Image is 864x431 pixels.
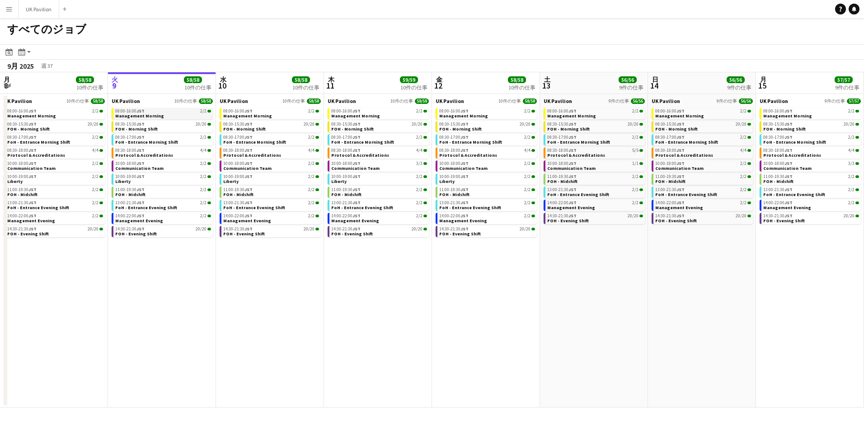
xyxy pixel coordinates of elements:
[331,139,394,145] span: FoH - Entrance Morning Shift
[524,109,531,113] span: 2/2
[220,98,248,104] span: UK Pavilion
[609,98,629,104] span: 9件の仕事
[436,98,537,104] a: UK Pavilion10件の仕事58/58
[331,108,427,118] a: 08:00-16:00JST2/2Management Morning
[655,134,751,145] a: 08:30-17:00JST2/2FoH - Entrance Morning Shift
[307,98,321,104] span: 58/58
[331,121,427,131] a: 08:30-15:30JST20/20FOH - Morning Shift
[763,173,859,184] a: 11:00-19:30JST2/2FOH - Midshift
[632,161,639,166] span: 1/1
[28,173,37,179] span: JST
[7,187,37,192] span: 11:00-19:30
[547,178,578,184] span: FOH - Midshift
[760,98,788,104] span: UK Pavilion
[28,147,37,153] span: JST
[7,134,103,145] a: 08:30-17:00JST2/2FoH - Entrance Morning Shift
[223,113,272,119] span: Management Morning
[655,173,751,184] a: 11:00-19:30JST2/2FOH - Midshift
[740,148,747,153] span: 4/4
[547,148,577,153] span: 08:30-18:00
[439,113,488,119] span: Management Morning
[547,126,590,132] span: FOH - Morning Shift
[92,109,99,113] span: 2/2
[676,108,685,114] span: JST
[115,113,164,119] span: Management Morning
[763,121,859,131] a: 08:30-15:30JST20/20FOH - Morning Shift
[416,135,423,140] span: 2/2
[66,98,89,104] span: 10件の仕事
[352,108,361,114] span: JST
[220,98,321,239] div: UK Pavilion10件の仕事58/5808:00-16:00JST2/2Management Morning08:30-15:30JST20/20FOH - Morning Shift08...
[655,161,685,166] span: 10:00-18:00
[136,121,145,127] span: JST
[763,187,859,197] a: 13:00-21:30JST2/2FoH - Entrance Evening Shift
[7,139,70,145] span: FoH - Entrance Morning Shift
[115,187,145,192] span: 11:00-19:30
[763,161,793,166] span: 10:00-18:00
[7,147,103,158] a: 08:30-18:00JST4/4Protocol & Accreditations
[115,134,211,145] a: 08:30-17:00JST2/2FoH - Entrance Morning Shift
[416,148,423,153] span: 4/4
[848,174,855,179] span: 2/2
[676,187,685,192] span: JST
[568,108,577,114] span: JST
[244,134,253,140] span: JST
[223,139,286,145] span: FoH - Entrance Morning Shift
[7,148,37,153] span: 08:30-18:00
[439,121,535,131] a: 08:30-15:30JST20/20FOH - Morning Shift
[544,98,572,104] span: UK Pavilion
[223,108,319,118] a: 08:00-16:00JST2/2Management Morning
[547,187,643,197] a: 13:00-21:30JST2/2FoH - Entrance Evening Shift
[460,173,469,179] span: JST
[115,108,211,118] a: 08:00-16:00JST2/2Management Morning
[7,165,56,171] span: Communication Team
[415,98,429,104] span: 59/59
[676,121,685,127] span: JST
[92,148,99,153] span: 4/4
[200,148,207,153] span: 4/4
[112,98,213,239] div: UK Pavilion10件の仕事58/5808:00-16:00JST2/2Management Morning08:30-15:30JST20/20FOH - Morning Shift08...
[568,134,577,140] span: JST
[460,134,469,140] span: JST
[223,121,319,131] a: 08:30-15:30JST20/20FOH - Morning Shift
[416,174,423,179] span: 2/2
[844,122,855,126] span: 20/20
[460,147,469,153] span: JST
[331,165,380,171] span: Communication Team
[331,174,361,179] span: 10:00-19:00
[739,98,753,104] span: 56/56
[439,174,469,179] span: 10:00-19:00
[223,126,266,132] span: FOH - Morning Shift
[223,161,253,166] span: 10:00-18:00
[7,108,103,118] a: 08:00-16:00JST2/2Management Morning
[547,121,643,131] a: 08:30-15:30JST20/20FOH - Morning Shift
[547,160,643,171] a: 10:00-18:00JST1/1Communication Team
[784,160,793,166] span: JST
[331,160,427,171] a: 10:00-18:00JST3/3Communication Team
[848,109,855,113] span: 2/2
[740,174,747,179] span: 2/2
[523,98,537,104] span: 58/58
[331,122,361,126] span: 08:30-15:30
[460,187,469,192] span: JST
[200,161,207,166] span: 2/2
[439,109,469,113] span: 08:00-16:00
[547,108,643,118] a: 08:00-16:00JST2/2Management Morning
[568,173,577,179] span: JST
[439,178,455,184] span: Liberty
[223,134,319,145] a: 08:30-17:00JST2/2FoH - Entrance Morning Shift
[223,122,253,126] span: 08:30-15:30
[115,161,145,166] span: 10:00-18:00
[655,121,751,131] a: 08:30-15:30JST20/20FOH - Morning Shift
[223,173,319,184] a: 10:00-19:00JST2/2Liberty
[631,98,645,104] span: 56/56
[7,113,56,119] span: Management Morning
[223,109,253,113] span: 08:00-16:00
[115,126,158,132] span: FOH - Morning Shift
[92,161,99,166] span: 2/2
[91,98,105,104] span: 58/58
[112,98,140,104] span: UK Pavilion
[439,161,469,166] span: 10:00-18:00
[196,122,207,126] span: 20/20
[655,174,685,179] span: 11:00-19:30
